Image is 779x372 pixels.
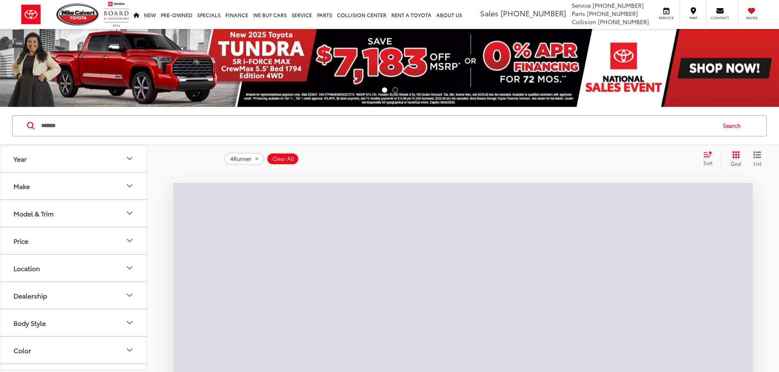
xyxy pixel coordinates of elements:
[715,116,752,136] button: Search
[703,159,712,166] span: Sort
[272,156,294,162] span: Clear All
[13,237,28,245] div: Price
[747,151,768,167] button: List View
[224,153,264,165] button: remove 4Runner
[598,18,649,26] span: [PHONE_NUMBER]
[0,310,148,336] button: Body StyleBody Style
[0,173,148,199] button: MakeMake
[13,319,46,327] div: Body Style
[56,3,100,26] img: Mike Calvert Toyota
[125,318,135,327] div: Body Style
[711,15,729,20] span: Contact
[13,155,27,163] div: Year
[0,255,148,281] button: LocationLocation
[480,8,498,18] span: Sales
[13,292,47,299] div: Dealership
[743,15,761,20] span: Saved
[501,8,566,18] span: [PHONE_NUMBER]
[721,151,747,167] button: Grid View
[684,15,702,20] span: Map
[699,151,721,167] button: Select sort value
[13,346,31,354] div: Color
[0,227,148,254] button: PricePrice
[0,145,148,172] button: YearYear
[125,290,135,300] div: Dealership
[40,116,715,136] input: Search by Make, Model, or Keyword
[593,1,644,9] span: [PHONE_NUMBER]
[125,263,135,273] div: Location
[587,9,638,18] span: [PHONE_NUMBER]
[572,1,591,9] span: Service
[572,18,596,26] span: Collision
[753,160,761,167] span: List
[125,208,135,218] div: Model & Trim
[0,337,148,363] button: ColorColor
[572,9,585,18] span: Parts
[0,282,148,309] button: DealershipDealership
[657,15,676,20] span: Service
[13,264,40,272] div: Location
[125,345,135,355] div: Color
[230,156,251,162] span: 4Runner
[13,182,30,190] div: Make
[13,209,54,217] div: Model & Trim
[125,236,135,245] div: Price
[0,200,148,227] button: Model & TrimModel & Trim
[125,154,135,163] div: Year
[731,160,741,167] span: Grid
[125,181,135,191] div: Make
[267,153,299,165] button: Clear All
